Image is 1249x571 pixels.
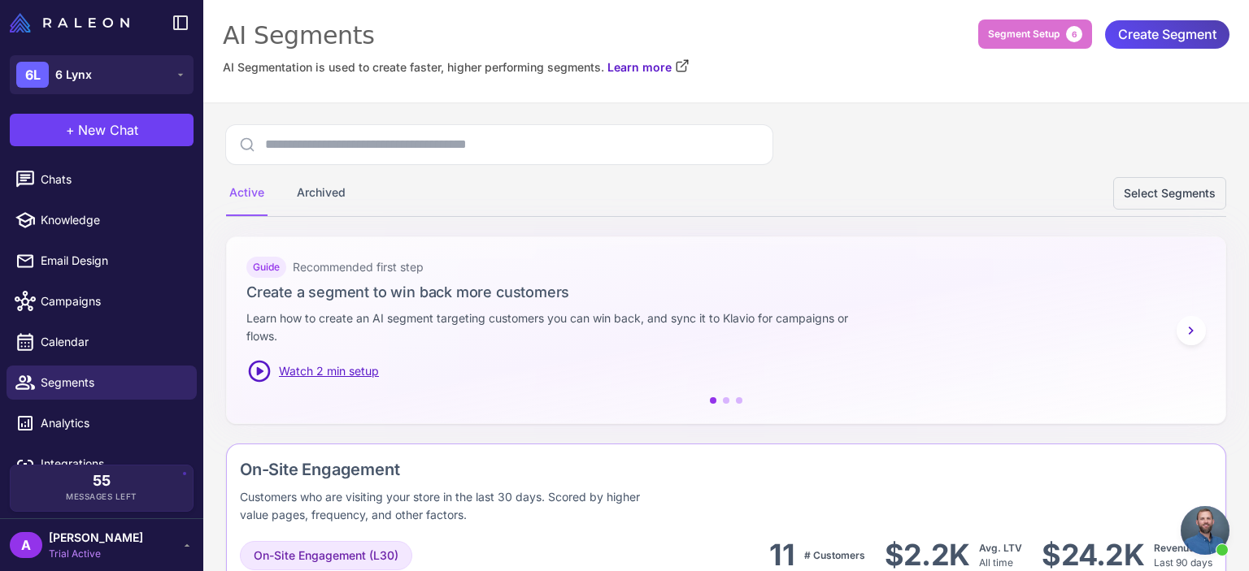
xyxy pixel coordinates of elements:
span: Revenue [1154,542,1195,554]
span: Recommended first step [293,258,424,276]
span: Knowledge [41,211,184,229]
span: Create Segment [1118,20,1216,49]
a: Learn more [607,58,690,76]
a: Integrations [7,447,197,481]
a: Email Design [7,244,197,278]
a: Raleon Logo [10,13,136,32]
a: Chats [7,162,197,197]
div: A [10,532,42,558]
span: Analytics [41,414,184,432]
div: Customers who are visiting your store in the last 30 days. Scored by higher value pages, frequenc... [240,488,660,524]
div: Active [226,171,268,216]
span: Campaigns [41,292,184,310]
span: Email Design [41,252,184,270]
span: # Customers [804,549,865,561]
span: 6 Lynx [55,66,92,84]
span: AI Segmentation is used to create faster, higher performing segments. [223,58,604,76]
span: Chats [41,171,184,188]
img: Raleon Logo [10,13,129,32]
a: Campaigns [7,284,197,318]
span: Segments [41,374,184,391]
a: Calendar [7,325,197,359]
span: 55 [93,474,111,488]
span: [PERSON_NAME] [49,529,143,547]
button: +New Chat [10,114,194,146]
span: New Chat [78,120,138,140]
div: Last 90 days [1154,541,1212,570]
span: Avg. LTV [979,542,1022,554]
a: Knowledge [7,203,197,237]
span: Trial Active [49,547,143,561]
button: 6L6 Lynx [10,55,194,94]
div: 6L [16,62,49,88]
span: Messages Left [66,491,137,503]
span: Segment Setup [988,27,1060,41]
div: All time [979,541,1022,570]
div: On-Site Engagement [240,457,870,482]
span: Integrations [41,455,184,473]
button: Segment Setup6 [978,19,1092,49]
span: Watch 2 min setup [279,362,379,380]
p: Learn how to create an AI segment targeting customers you can win back, and sync it to Klavio for... [246,309,871,345]
div: Guide [246,257,286,278]
a: Analytics [7,406,197,440]
span: 6 [1066,26,1082,42]
div: AI Segments [223,19,1229,52]
div: Archived [294,171,349,216]
a: Segments [7,366,197,400]
a: Open chat [1181,506,1229,555]
span: Calendar [41,333,184,351]
span: + [66,120,75,140]
h3: Create a segment to win back more customers [246,281,1206,303]
span: On-Site Engagement (L30) [254,547,398,565]
button: Select Segments [1113,177,1226,210]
